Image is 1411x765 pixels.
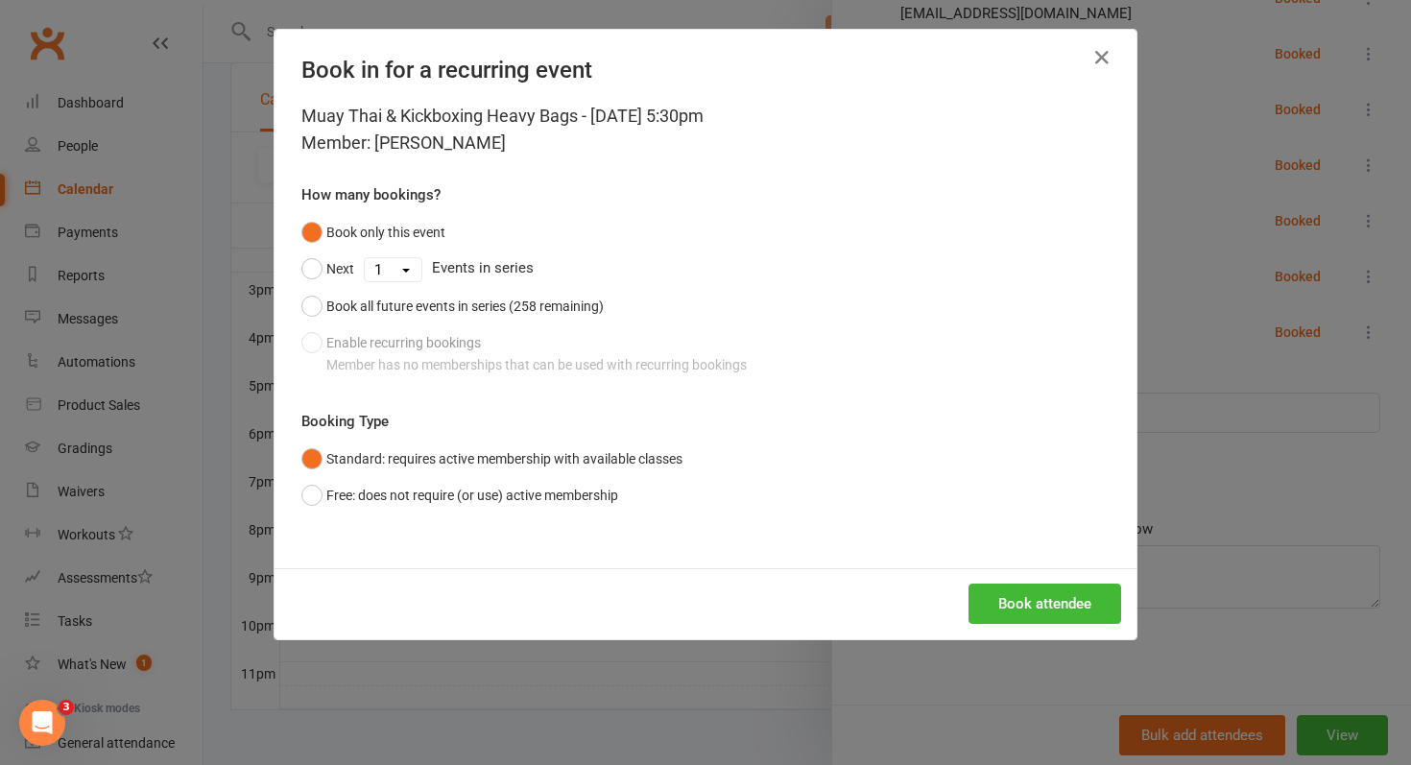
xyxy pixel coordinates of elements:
div: Events in series [301,251,1110,287]
label: How many bookings? [301,183,441,206]
button: Book only this event [301,214,445,251]
button: Standard: requires active membership with available classes [301,441,682,477]
iframe: Intercom live chat [19,700,65,746]
button: Free: does not require (or use) active membership [301,477,618,514]
span: 3 [59,700,74,715]
div: Muay Thai & Kickboxing Heavy Bags - [DATE] 5:30pm Member: [PERSON_NAME] [301,103,1110,156]
h4: Book in for a recurring event [301,57,1110,84]
label: Booking Type [301,410,389,433]
button: Book all future events in series (258 remaining) [301,288,604,324]
button: Next [301,251,354,287]
button: Book attendee [969,584,1121,624]
div: Book all future events in series (258 remaining) [326,296,604,317]
button: Close [1087,42,1117,73]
